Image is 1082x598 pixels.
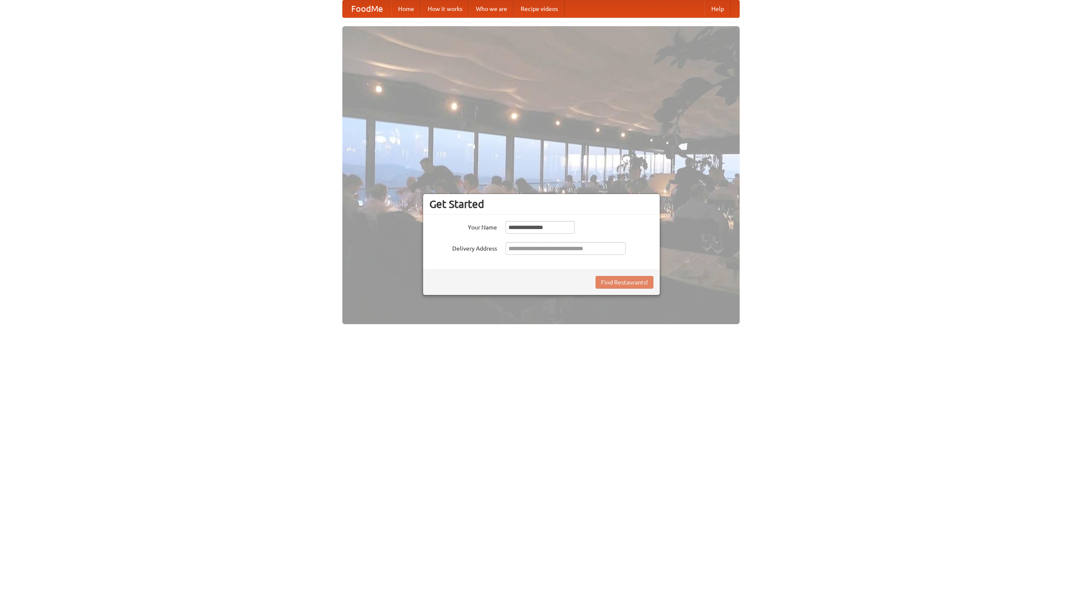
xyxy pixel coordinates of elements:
a: Help [705,0,731,17]
button: Find Restaurants! [596,276,653,289]
a: How it works [421,0,469,17]
a: Who we are [469,0,514,17]
h3: Get Started [429,198,653,210]
a: Recipe videos [514,0,565,17]
label: Your Name [429,221,497,232]
label: Delivery Address [429,242,497,253]
a: FoodMe [343,0,391,17]
a: Home [391,0,421,17]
